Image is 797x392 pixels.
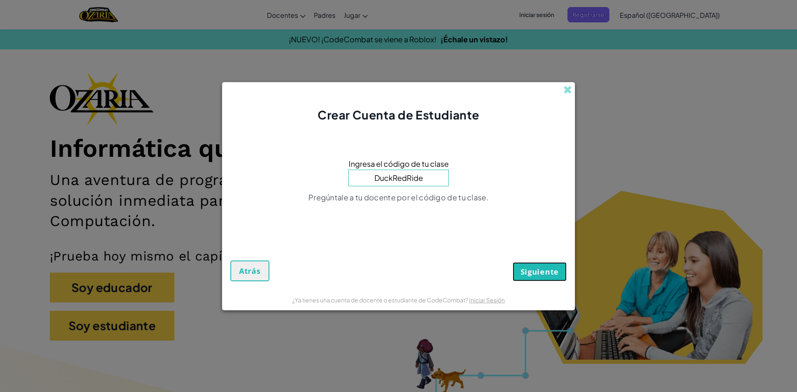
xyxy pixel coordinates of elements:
span: ¿Ya tienes una cuenta de docente o estudiante de CodeCombat? [292,296,469,304]
span: Atrás [239,266,261,276]
button: Siguiente [513,262,567,281]
a: Iniciar Sesión [469,296,505,304]
span: Pregúntale a tu docente por el código de tu clase. [308,192,489,202]
span: Crear Cuenta de Estudiante [318,107,479,122]
span: Ingresa el código de tu clase [349,158,449,170]
span: Siguiente [521,267,559,277]
button: Atrás [230,261,269,281]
